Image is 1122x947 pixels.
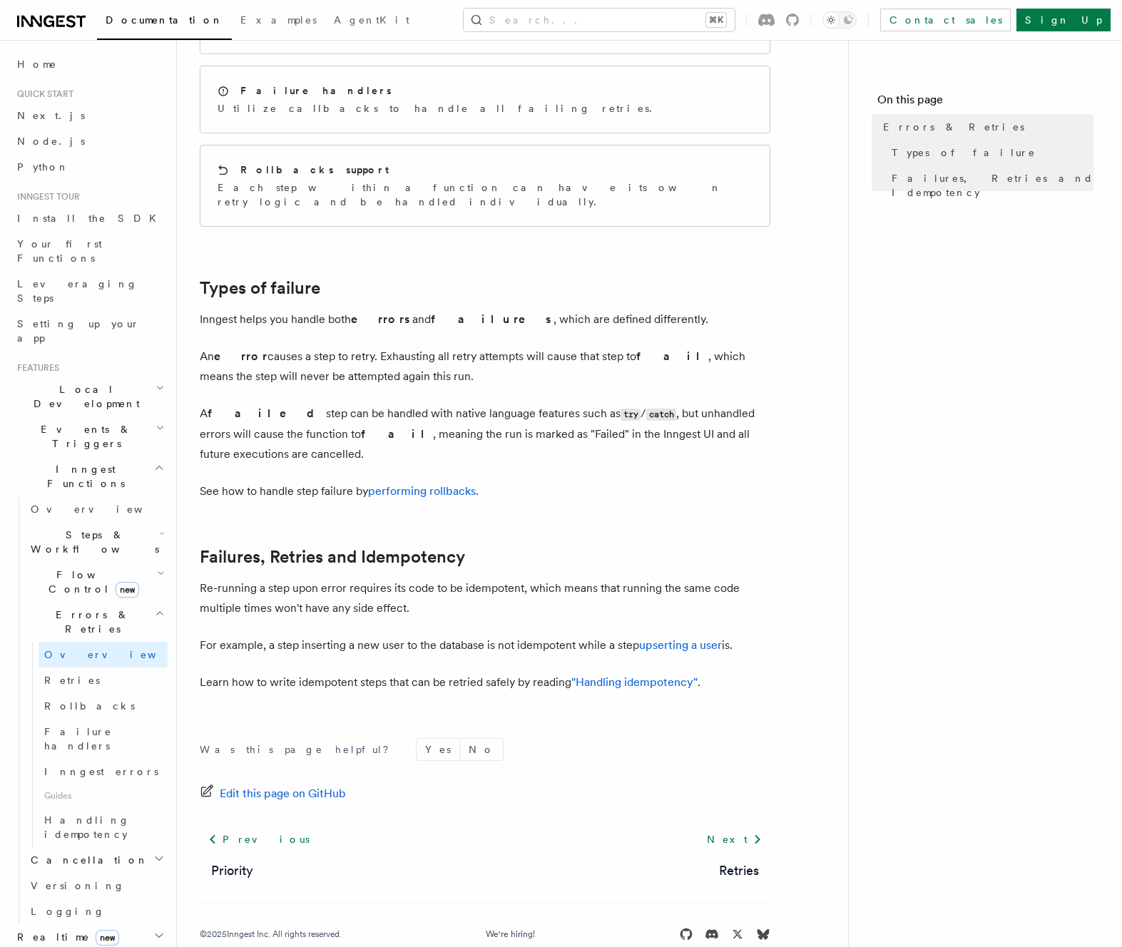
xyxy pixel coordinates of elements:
[31,880,125,891] span: Versioning
[200,309,770,329] p: Inngest helps you handle both and , which are defined differently.
[11,496,168,924] div: Inngest Functions
[39,642,168,667] a: Overview
[11,416,168,456] button: Events & Triggers
[11,930,119,944] span: Realtime
[44,649,191,660] span: Overview
[886,140,1093,165] a: Types of failure
[639,638,722,652] a: upserting a user
[17,318,140,344] span: Setting up your app
[240,14,317,26] span: Examples
[214,349,267,363] strong: error
[218,101,661,116] p: Utilize callbacks to handle all failing retries.
[25,853,148,867] span: Cancellation
[39,759,168,784] a: Inngest errors
[25,642,168,847] div: Errors & Retries
[96,930,119,946] span: new
[200,672,770,692] p: Learn how to write idempotent steps that can be retried safely by reading .
[44,675,100,686] span: Retries
[200,928,342,940] div: © 2025 Inngest Inc. All rights reserved.
[106,14,223,26] span: Documentation
[39,807,168,847] a: Handling idempotency
[417,739,459,760] button: Yes
[200,145,770,227] a: Rollbacks supportEach step within a function can have its own retry logic and be handled individu...
[25,568,157,596] span: Flow Control
[25,602,168,642] button: Errors & Retries
[232,4,325,39] a: Examples
[240,163,389,177] h2: Rollbacks support
[11,422,155,451] span: Events & Triggers
[220,784,346,804] span: Edit this page on GitHub
[880,9,1011,31] a: Contact sales
[11,103,168,128] a: Next.js
[636,349,708,363] strong: fail
[200,547,465,567] a: Failures, Retries and Idempotency
[17,213,165,224] span: Install the SDK
[11,462,154,491] span: Inngest Functions
[571,675,698,689] a: "Handling idempotency"
[44,766,158,777] span: Inngest errors
[886,165,1093,205] a: Failures, Retries and Idempotency
[17,110,85,121] span: Next.js
[621,409,641,421] code: try
[698,826,770,852] a: Next
[11,362,59,374] span: Features
[892,171,1093,200] span: Failures, Retries and Idempotency
[39,667,168,693] a: Retries
[17,238,102,264] span: Your first Functions
[25,847,168,873] button: Cancellation
[200,826,317,852] a: Previous
[39,719,168,759] a: Failure handlers
[17,161,69,173] span: Python
[39,784,168,807] span: Guides
[325,4,418,39] a: AgentKit
[211,861,253,881] a: Priority
[11,456,168,496] button: Inngest Functions
[464,9,735,31] button: Search...⌘K
[25,522,168,562] button: Steps & Workflows
[218,180,753,209] p: Each step within a function can have its own retry logic and be handled individually.
[25,873,168,899] a: Versioning
[877,91,1093,114] h4: On this page
[11,191,80,203] span: Inngest tour
[877,114,1093,140] a: Errors & Retries
[25,528,159,556] span: Steps & Workflows
[11,128,168,154] a: Node.js
[11,382,155,411] span: Local Development
[200,578,770,618] p: Re-running a step upon error requires its code to be idempotent, which means that running the sam...
[31,503,178,515] span: Overview
[116,582,139,598] span: new
[200,481,770,501] p: See how to handle step failure by .
[646,409,676,421] code: catch
[11,51,168,77] a: Home
[25,608,155,636] span: Errors & Retries
[200,278,320,298] a: Types of failure
[460,739,503,760] button: No
[11,271,168,311] a: Leveraging Steps
[240,83,392,98] h2: Failure handlers
[11,377,168,416] button: Local Development
[706,13,726,27] kbd: ⌘K
[883,120,1024,134] span: Errors & Retries
[200,347,770,387] p: An causes a step to retry. Exhausting all retry attempts will cause that step to , which means th...
[200,404,770,464] p: A step can be handled with native language features such as / , but unhandled errors will cause t...
[200,784,346,804] a: Edit this page on GitHub
[200,66,770,133] a: Failure handlersUtilize callbacks to handle all failing retries.
[208,406,326,420] strong: failed
[25,496,168,522] a: Overview
[11,205,168,231] a: Install the SDK
[97,4,232,40] a: Documentation
[17,278,138,304] span: Leveraging Steps
[719,861,759,881] a: Retries
[17,135,85,147] span: Node.js
[368,484,476,498] a: performing rollbacks
[11,154,168,180] a: Python
[892,145,1036,160] span: Types of failure
[486,928,535,940] a: We're hiring!
[1016,9,1111,31] a: Sign Up
[25,899,168,924] a: Logging
[351,312,412,326] strong: errors
[431,312,554,326] strong: failures
[11,88,73,100] span: Quick start
[39,693,168,719] a: Rollbacks
[334,14,409,26] span: AgentKit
